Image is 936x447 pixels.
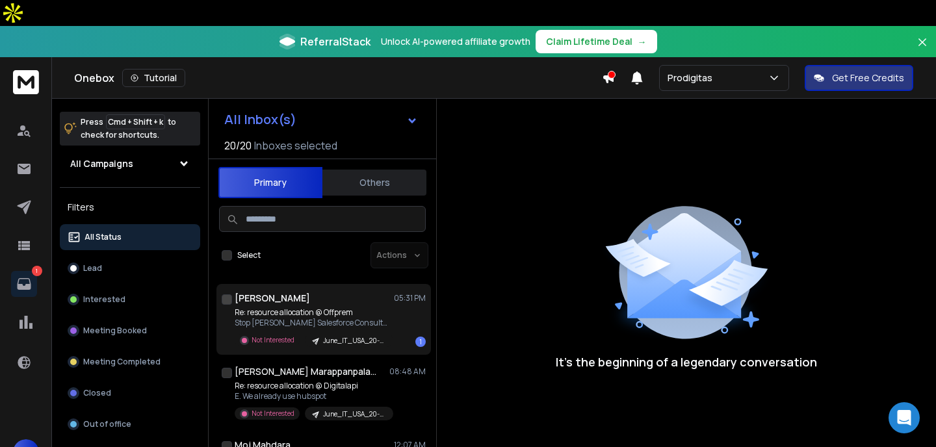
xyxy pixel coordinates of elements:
p: Not Interested [252,409,294,418]
p: June_IT_USA_20-500_Growth_VP_HEAD_DIRECTOR [323,336,385,346]
p: It’s the beginning of a legendary conversation [556,353,817,371]
p: Meeting Completed [83,357,161,367]
h1: All Inbox(s) [224,113,296,126]
p: All Status [84,232,122,242]
p: Meeting Booked [83,326,147,336]
span: → [638,35,647,48]
span: Cmd + Shift + k [106,114,165,129]
button: Close banner [914,34,931,65]
p: Re: resource allocation @ Digitalapi [235,381,391,391]
button: Get Free Credits [805,65,913,91]
p: Not Interested [252,335,294,345]
button: Lead [60,255,200,281]
button: Others [322,168,426,197]
p: E. We already use hubspot [235,391,391,402]
h1: All Campaigns [70,157,133,170]
p: Out of office [83,419,131,429]
button: Tutorial [122,69,185,87]
p: Unlock AI-powered affiliate growth [381,35,530,48]
h3: Filters [60,198,200,216]
p: 05:31 PM [394,293,426,303]
p: Prodigitas [668,71,718,84]
p: Press to check for shortcuts. [81,116,176,142]
button: Interested [60,287,200,313]
p: Stop [PERSON_NAME] Salesforce Consultant [PHONE_NUMBER] > On Oct [235,318,391,328]
p: Lead [83,263,102,274]
div: Open Intercom Messenger [889,402,920,433]
h1: [PERSON_NAME] [235,292,310,305]
button: Claim Lifetime Deal→ [536,30,657,53]
p: 1 [32,266,42,276]
p: Re: resource allocation @ Offprem [235,307,391,318]
h1: [PERSON_NAME] Marappanpalayam [PERSON_NAME] [235,365,378,378]
button: All Status [60,224,200,250]
button: Meeting Completed [60,349,200,375]
button: All Campaigns [60,151,200,177]
a: 1 [11,271,37,297]
p: Get Free Credits [832,71,904,84]
p: June_IT_USA_20-500_Growth_VP_HEAD_DIRECTOR [323,409,385,419]
button: Primary [218,167,322,198]
span: ReferralStack [300,34,370,49]
span: 20 / 20 [224,138,252,153]
h3: Inboxes selected [254,138,337,153]
p: 08:48 AM [389,366,426,377]
div: 1 [415,337,426,347]
button: Closed [60,380,200,406]
p: Interested [83,294,125,305]
button: Out of office [60,411,200,437]
div: Onebox [74,69,602,87]
button: All Inbox(s) [214,107,428,133]
label: Select [237,250,261,261]
button: Meeting Booked [60,318,200,344]
p: Closed [83,388,111,398]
